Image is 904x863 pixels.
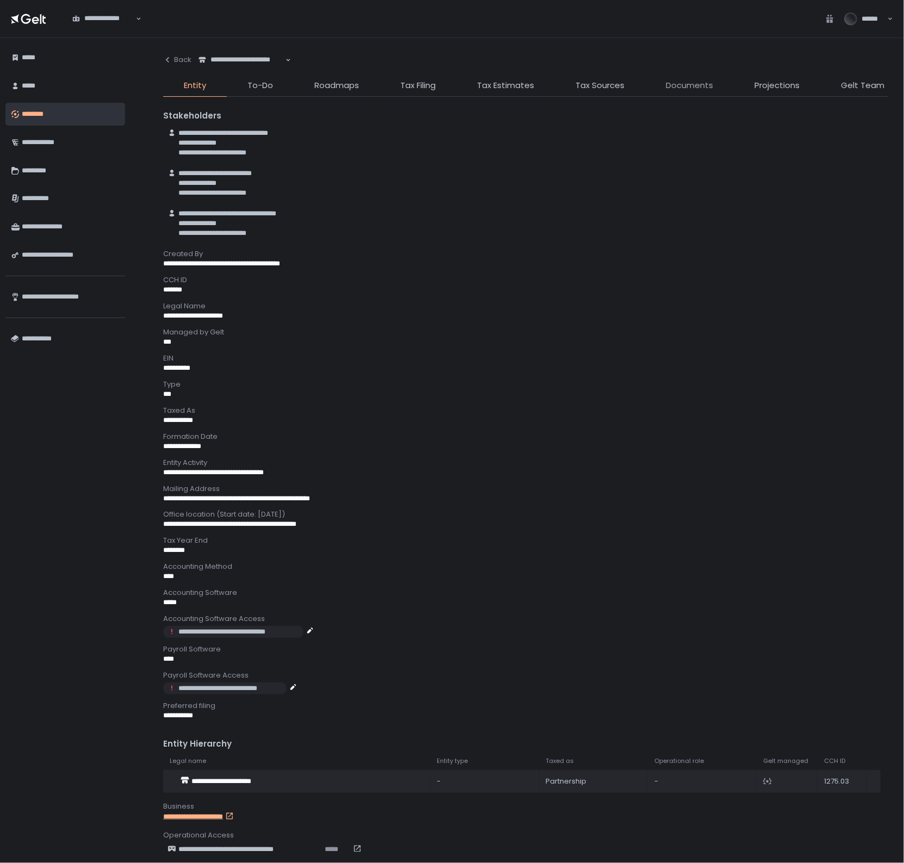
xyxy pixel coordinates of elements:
[184,79,206,92] span: Entity
[546,757,574,765] span: Taxed as
[163,802,889,811] div: Business
[199,65,284,76] input: Search for option
[163,55,191,65] div: Back
[654,757,704,765] span: Operational role
[754,79,800,92] span: Projections
[477,79,534,92] span: Tax Estimates
[163,380,889,389] div: Type
[163,275,889,285] div: CCH ID
[163,536,889,545] div: Tax Year End
[163,249,889,259] div: Created By
[763,757,808,765] span: Gelt managed
[163,738,889,750] div: Entity Hierarchy
[163,562,889,572] div: Accounting Method
[654,777,750,786] div: -
[191,49,291,72] div: Search for option
[72,23,135,34] input: Search for option
[163,670,889,680] div: Payroll Software Access
[170,757,206,765] span: Legal name
[437,757,468,765] span: Entity type
[247,79,273,92] span: To-Do
[163,644,889,654] div: Payroll Software
[666,79,713,92] span: Documents
[163,301,889,311] div: Legal Name
[163,701,889,711] div: Preferred filing
[400,79,436,92] span: Tax Filing
[163,406,889,415] div: Taxed As
[824,777,860,786] div: 1275.03
[163,353,889,363] div: EIN
[163,484,889,494] div: Mailing Address
[163,327,889,337] div: Managed by Gelt
[163,614,889,624] div: Accounting Software Access
[163,830,889,840] div: Operational Access
[575,79,624,92] span: Tax Sources
[841,79,884,92] span: Gelt Team
[437,777,533,786] div: -
[65,8,141,30] div: Search for option
[314,79,359,92] span: Roadmaps
[163,432,889,442] div: Formation Date
[163,510,889,519] div: Office location (Start date: [DATE])
[546,777,641,786] div: Partnership
[163,110,889,122] div: Stakeholders
[163,49,191,71] button: Back
[163,588,889,598] div: Accounting Software
[824,757,845,765] span: CCH ID
[163,458,889,468] div: Entity Activity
